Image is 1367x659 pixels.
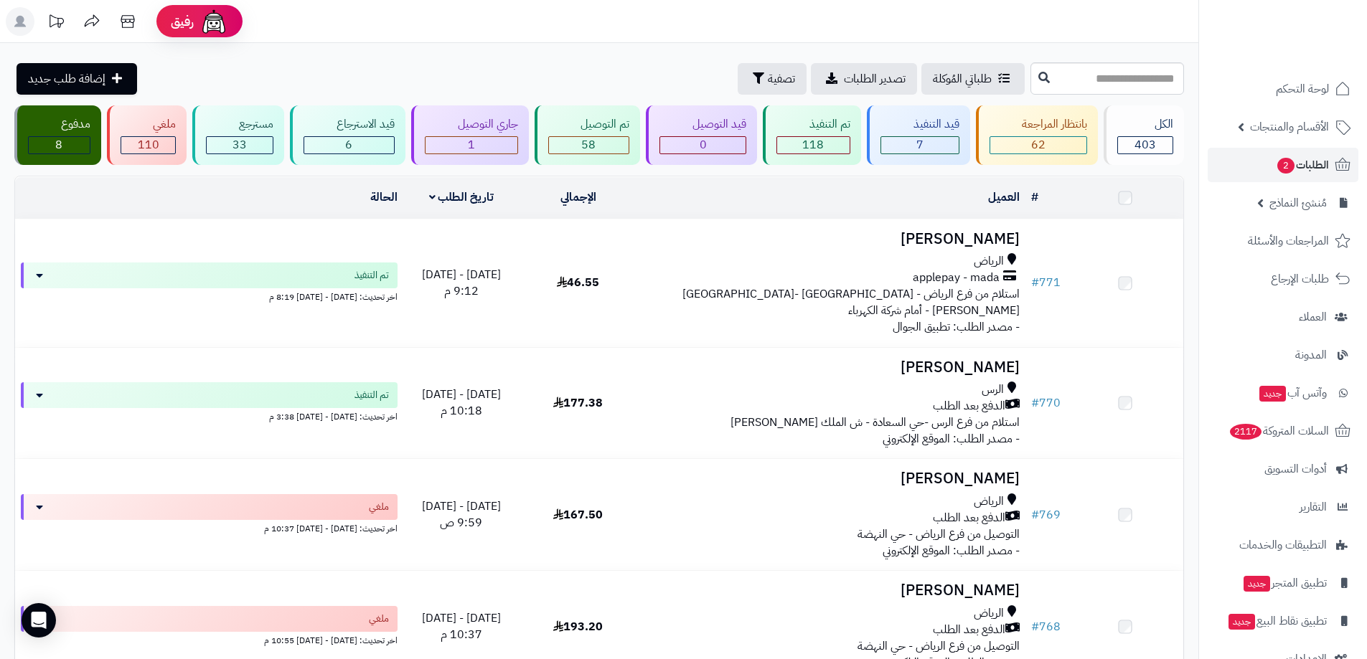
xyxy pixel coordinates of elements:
div: اخر تحديث: [DATE] - [DATE] 8:19 م [21,288,398,303]
td: - مصدر الطلب: الموقع الإلكتروني [636,459,1025,570]
span: العملاء [1299,307,1327,327]
span: تم التنفيذ [354,388,389,402]
a: طلبات الإرجاع [1208,262,1358,296]
span: الرياض [974,605,1004,622]
a: تحديثات المنصة [38,7,74,39]
h3: [PERSON_NAME] [642,359,1020,376]
span: # [1031,394,1039,412]
a: أدوات التسويق [1208,452,1358,486]
span: استلام من فرع الرس -حي السعادة - ش الملك [PERSON_NAME] [731,414,1020,431]
span: الدفع بعد الطلب [933,510,1005,526]
div: اخر تحديث: [DATE] - [DATE] 10:55 م [21,632,398,647]
span: applepay - mada [913,270,1000,286]
span: [DATE] - [DATE] 10:37 م [422,610,501,643]
a: قيد التنفيذ 7 [864,105,973,165]
h3: [PERSON_NAME] [642,470,1020,487]
div: Open Intercom Messenger [22,603,56,637]
span: جديد [1244,576,1270,592]
span: جديد [1229,614,1255,630]
span: الأقسام والمنتجات [1250,117,1329,137]
span: تم التنفيذ [354,268,389,283]
div: 6 [304,137,394,153]
div: 58 [549,137,629,153]
span: استلام من فرع الرياض - [GEOGRAPHIC_DATA] -[GEOGRAPHIC_DATA][PERSON_NAME] - أمام شركة الكهرباء [682,285,1020,319]
a: المدونة [1208,338,1358,372]
span: 0 [700,136,707,153]
a: التقارير [1208,490,1358,524]
span: 110 [138,136,159,153]
span: التوصيل من فرع الرياض - حي النهضة [858,637,1020,655]
span: طلبات الإرجاع [1271,269,1329,289]
a: العميل [988,189,1020,206]
span: المراجعات والأسئلة [1248,231,1329,251]
a: إضافة طلب جديد [17,63,137,95]
span: مُنشئ النماذج [1269,193,1327,213]
a: العملاء [1208,300,1358,334]
span: الرياض [974,493,1004,510]
a: الحالة [370,189,398,206]
a: #768 [1031,618,1061,635]
a: تصدير الطلبات [811,63,917,95]
span: إضافة طلب جديد [28,70,105,87]
div: 1 [426,137,517,153]
div: بانتظار المراجعة [990,116,1088,133]
a: لوحة التحكم [1208,72,1358,106]
a: قيد التوصيل 0 [643,105,760,165]
span: 1 [468,136,475,153]
span: وآتس آب [1258,383,1327,403]
span: الطلبات [1276,155,1329,175]
span: ملغي [369,500,389,514]
span: أدوات التسويق [1264,459,1327,479]
span: # [1031,618,1039,635]
a: التطبيقات والخدمات [1208,528,1358,562]
img: ai-face.png [199,7,228,36]
span: المدونة [1295,345,1327,365]
a: #769 [1031,506,1061,523]
span: 193.20 [553,618,603,635]
a: وآتس آبجديد [1208,376,1358,410]
div: 118 [777,137,850,153]
span: طلباتي المُوكلة [933,70,992,87]
a: تاريخ الطلب [429,189,494,206]
a: الطلبات2 [1208,148,1358,182]
a: قيد الاسترجاع 6 [287,105,408,165]
img: logo-2.png [1269,28,1353,58]
span: تصدير الطلبات [844,70,906,87]
a: الكل403 [1101,105,1187,165]
a: تم التوصيل 58 [532,105,644,165]
div: 33 [207,137,273,153]
a: تم التنفيذ 118 [760,105,864,165]
div: قيد الاسترجاع [304,116,395,133]
span: الدفع بعد الطلب [933,398,1005,414]
span: 403 [1135,136,1156,153]
span: التقارير [1300,497,1327,517]
a: ملغي 110 [104,105,190,165]
div: 7 [881,137,959,153]
div: 8 [29,137,90,153]
span: 62 [1031,136,1046,153]
div: قيد التوصيل [659,116,746,133]
div: ملغي [121,116,177,133]
span: رفيق [171,13,194,30]
div: 0 [660,137,746,153]
h3: [PERSON_NAME] [642,231,1020,247]
div: تم التنفيذ [776,116,850,133]
span: 7 [916,136,924,153]
div: اخر تحديث: [DATE] - [DATE] 3:38 م [21,408,398,423]
div: اخر تحديث: [DATE] - [DATE] 10:37 م [21,520,398,535]
span: [DATE] - [DATE] 9:12 م [422,266,501,300]
a: # [1031,189,1038,206]
span: # [1031,274,1039,291]
span: جديد [1259,386,1286,402]
span: 33 [232,136,247,153]
a: بانتظار المراجعة 62 [973,105,1101,165]
span: 46.55 [557,274,599,291]
td: - مصدر الطلب: تطبيق الجوال [636,219,1025,347]
a: #771 [1031,274,1061,291]
span: 2117 [1229,423,1262,440]
div: مدفوع [28,116,90,133]
span: لوحة التحكم [1276,79,1329,99]
a: السلات المتروكة2117 [1208,414,1358,448]
a: طلباتي المُوكلة [921,63,1025,95]
a: الإجمالي [560,189,596,206]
